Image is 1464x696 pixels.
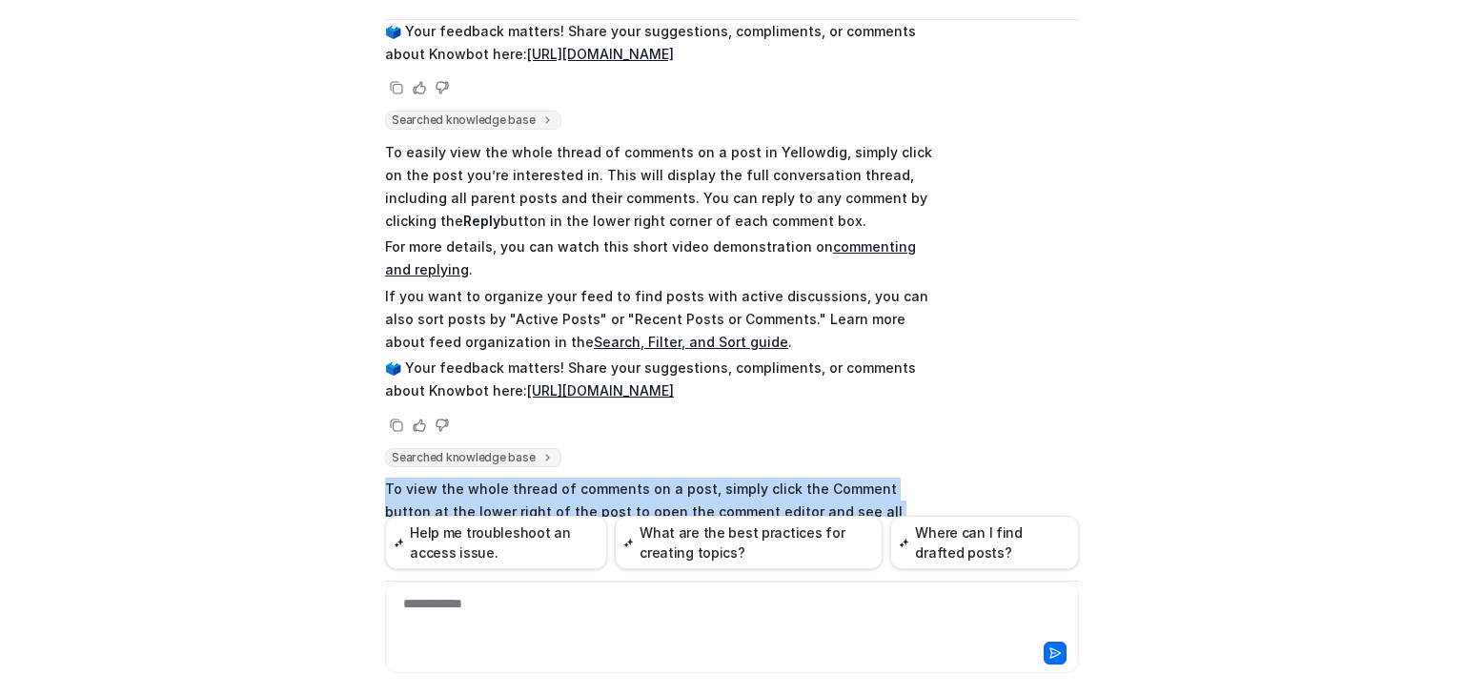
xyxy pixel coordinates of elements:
[385,448,561,467] span: Searched knowledge base
[385,20,943,66] p: 🗳️ Your feedback matters! Share your suggestions, compliments, or comments about Knowbot here:
[385,141,943,233] p: To easily view the whole thread of comments on a post in Yellowdig, simply click on the post you’...
[463,213,500,229] strong: Reply
[527,46,674,62] a: [URL][DOMAIN_NAME]
[890,516,1079,569] button: Where can I find drafted posts?
[385,478,943,661] p: To view the whole thread of comments on a post, simply click the Comment button at the lower righ...
[385,285,943,354] p: If you want to organize your feed to find posts with active discussions, you can also sort posts ...
[385,235,943,281] p: For more details, you can watch this short video demonstration on .
[385,111,561,130] span: Searched knowledge base
[527,382,674,399] a: [URL][DOMAIN_NAME]
[615,516,883,569] button: What are the best practices for creating topics?
[594,334,788,350] a: Search, Filter, and Sort guide
[385,357,943,402] p: 🗳️ Your feedback matters! Share your suggestions, compliments, or comments about Knowbot here:
[385,516,607,569] button: Help me troubleshoot an access issue.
